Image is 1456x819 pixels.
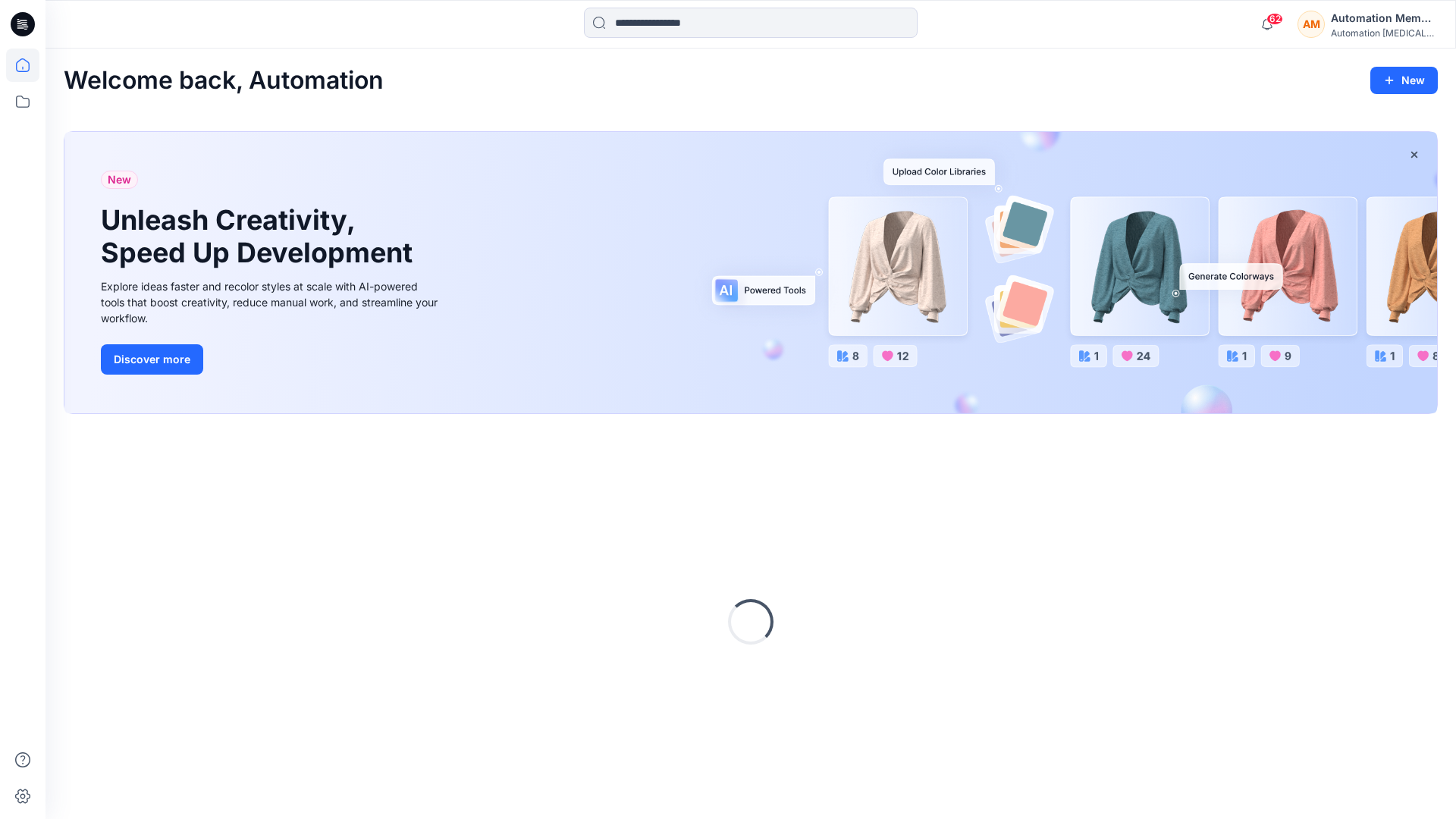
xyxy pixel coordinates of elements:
h1: Unleash Creativity, Speed Up Development [101,204,419,269]
button: New [1370,67,1438,94]
a: Discover more [101,344,442,375]
div: Automation [MEDICAL_DATA]... [1331,27,1437,39]
span: 62 [1266,13,1283,25]
button: Discover more [101,344,203,375]
div: Automation Member [1331,9,1437,27]
div: AM [1298,11,1325,38]
span: New [108,171,131,189]
div: Explore ideas faster and recolor styles at scale with AI-powered tools that boost creativity, red... [101,278,442,326]
h2: Welcome back, Automation [64,67,384,95]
